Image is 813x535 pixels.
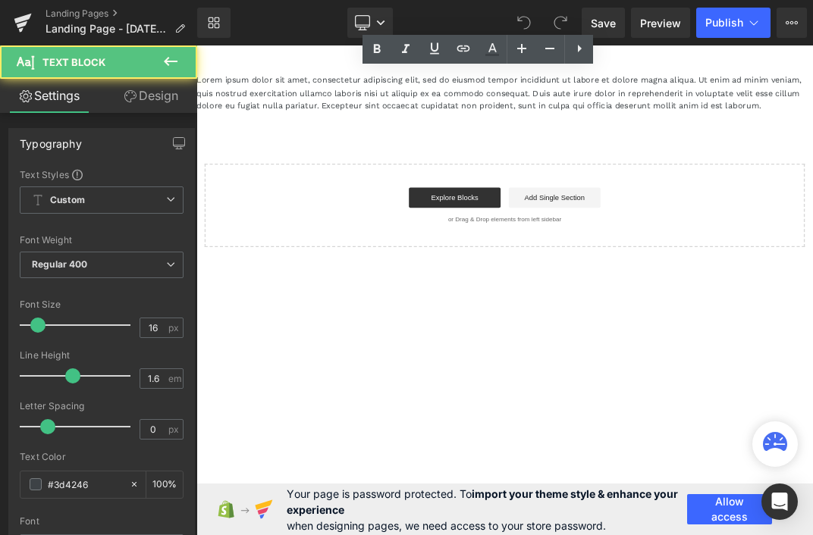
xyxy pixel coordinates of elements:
[102,79,200,113] a: Design
[168,374,181,383] span: em
[20,350,184,361] div: Line Height
[20,235,184,246] div: Font Weight
[146,471,183,498] div: %
[696,8,771,38] button: Publish
[20,168,184,180] div: Text Styles
[545,8,576,38] button: Redo
[705,17,743,29] span: Publish
[316,211,453,242] a: Explore Blocks
[20,516,184,527] div: Font
[168,323,181,333] span: px
[631,8,690,38] a: Preview
[591,15,616,31] span: Save
[687,494,772,524] button: Allow access
[777,8,807,38] button: More
[465,211,601,242] a: Add Single Section
[32,258,88,270] b: Regular 400
[287,487,678,516] strong: import your theme style & enhance your experience
[46,23,168,35] span: Landing Page - [DATE] 13:26:58
[20,401,184,411] div: Letter Spacing
[640,15,681,31] span: Preview
[761,483,798,520] div: Open Intercom Messenger
[20,299,184,310] div: Font Size
[287,486,687,533] span: Your page is password protected. To when designing pages, we need access to your store password.
[46,8,197,20] a: Landing Pages
[197,8,231,38] a: New Library
[168,424,181,434] span: px
[50,194,85,207] b: Custom
[20,452,184,462] div: Text Color
[509,8,539,38] button: Undo
[42,56,105,68] span: Text Block
[48,476,122,493] input: Color
[20,129,82,150] div: Typography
